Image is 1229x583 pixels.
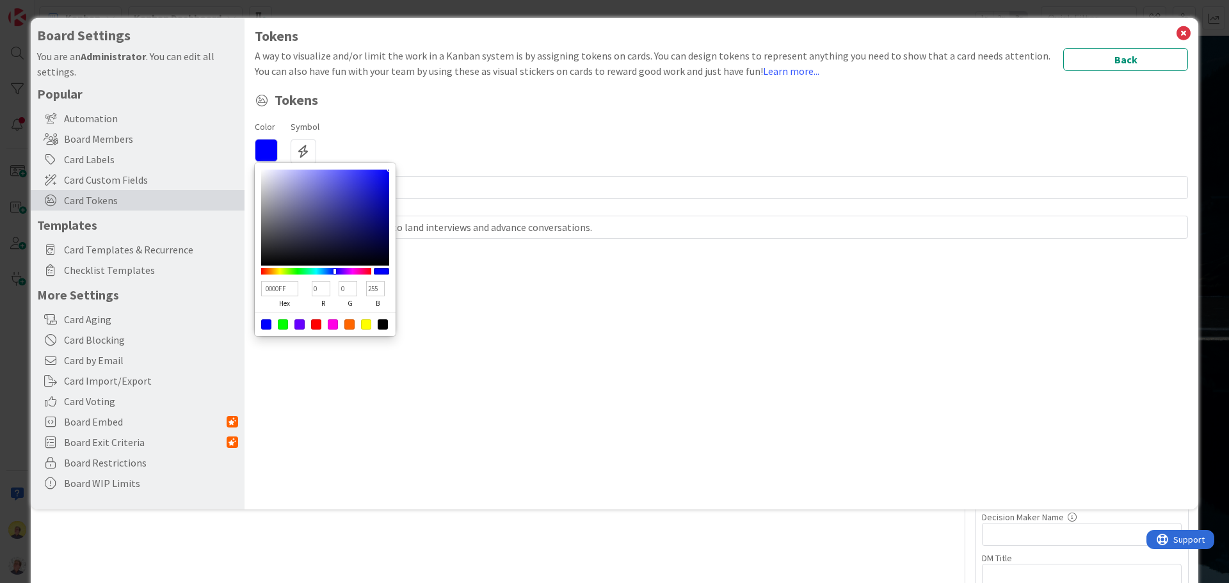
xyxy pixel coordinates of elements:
div: Board Members [31,129,245,149]
label: Symbol [291,120,319,134]
span: Tokens [275,89,1188,111]
label: b [366,296,389,312]
div: #0000FF [261,319,271,330]
label: Color [255,120,275,134]
span: Card Voting [64,394,238,409]
div: Card Labels [31,149,245,170]
span: Card by Email [64,353,238,368]
h5: Popular [37,86,238,102]
span: Card Custom Fields [64,172,238,188]
label: hex [261,296,308,312]
span: Board Embed [64,414,227,429]
span: Card Templates & Recurrence [64,242,238,257]
b: Administrator [81,50,146,63]
div: Card Aging [31,309,245,330]
span: Card Tokens [64,193,238,208]
div: #000000 [378,319,388,330]
a: Learn more... [763,65,819,77]
span: Board Exit Criteria [64,435,227,450]
span: Support [27,2,58,17]
h5: Templates [37,217,238,233]
div: Board WIP Limits [31,473,245,493]
div: Automation [31,108,245,129]
span: Checklist Templates [64,262,238,278]
div: #00FF00 [278,319,288,330]
h1: Tokens [255,28,1188,44]
div: You are an . You can edit all settings. [37,49,238,79]
div: #FFFF00 [361,319,371,330]
h5: More Settings [37,287,238,303]
button: Back [1063,48,1188,71]
div: #FF0000 [311,319,321,330]
div: #6600FF [294,319,305,330]
div: #FF6600 [344,319,355,330]
h4: Board Settings [37,28,238,44]
div: Card Import/Export [31,371,245,391]
div: Card Blocking [31,330,245,350]
span: Board Restrictions [64,455,238,470]
label: r [312,296,335,312]
div: A way to visualize and/or limit the work in a Kanban system is by assigning tokens on cards. You ... [255,48,1057,79]
div: #FF00E5 [328,319,338,330]
label: g [339,296,362,312]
